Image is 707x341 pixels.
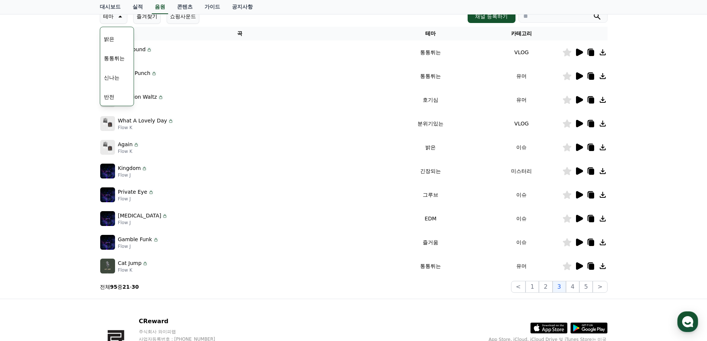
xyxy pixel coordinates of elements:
[139,317,229,326] p: CReward
[118,69,151,77] p: Meow Punch
[579,281,593,293] button: 5
[100,187,115,202] img: music
[380,254,481,278] td: 통통튀는
[481,230,562,254] td: 이슈
[133,9,161,24] button: 즐겨찾기
[167,9,199,24] button: 쇼핑사운드
[139,329,229,335] p: 주식회사 와이피랩
[118,172,148,178] p: Flow J
[118,243,159,249] p: Flow J
[553,281,566,293] button: 3
[380,27,481,40] th: 테마
[481,27,562,40] th: 카테고리
[481,88,562,112] td: 유머
[118,236,152,243] p: Gamble Funk
[100,211,115,226] img: music
[23,246,28,252] span: 홈
[118,117,167,125] p: What A Lovely Day
[2,235,49,254] a: 홈
[481,254,562,278] td: 유머
[118,267,148,273] p: Flow K
[593,281,607,293] button: >
[100,9,127,24] button: 테마
[118,141,133,148] p: Again
[118,125,174,131] p: Flow K
[380,112,481,135] td: 분위기있는
[96,235,143,254] a: 설정
[101,50,128,66] button: 통통튀는
[481,40,562,64] td: VLOG
[101,69,122,86] button: 신나는
[100,164,115,178] img: music
[511,281,526,293] button: <
[481,135,562,159] td: 이슈
[115,246,124,252] span: 설정
[481,183,562,207] td: 이슈
[118,148,140,154] p: Flow K
[110,284,117,290] strong: 95
[118,220,168,226] p: Flow J
[481,112,562,135] td: VLOG
[68,247,77,253] span: 대화
[101,89,117,105] button: 반전
[380,207,481,230] td: EDM
[132,284,139,290] strong: 30
[380,159,481,183] td: 긴장되는
[481,64,562,88] td: 유머
[118,53,153,59] p: Flow K
[118,93,157,101] p: Question Waltz
[118,164,141,172] p: Kingdom
[122,284,130,290] strong: 21
[118,188,147,196] p: Private Eye
[100,27,380,40] th: 곡
[380,88,481,112] td: 호기심
[100,283,139,291] p: 전체 중 -
[118,101,164,107] p: Flow K
[566,281,579,293] button: 4
[526,281,539,293] button: 1
[481,207,562,230] td: 이슈
[100,235,115,250] img: music
[118,212,161,220] p: [MEDICAL_DATA]
[49,235,96,254] a: 대화
[539,281,552,293] button: 2
[380,64,481,88] td: 통통튀는
[468,10,515,23] button: 채널 등록하기
[100,116,115,131] img: music
[118,77,157,83] p: Flow K
[100,140,115,155] img: music
[380,183,481,207] td: 그루브
[380,230,481,254] td: 즐거움
[380,40,481,64] td: 통통튀는
[103,11,114,22] p: 테마
[481,159,562,183] td: 미스터리
[118,259,142,267] p: Cat Jump
[101,31,117,47] button: 밝은
[380,135,481,159] td: 밝은
[118,196,154,202] p: Flow J
[100,259,115,273] img: music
